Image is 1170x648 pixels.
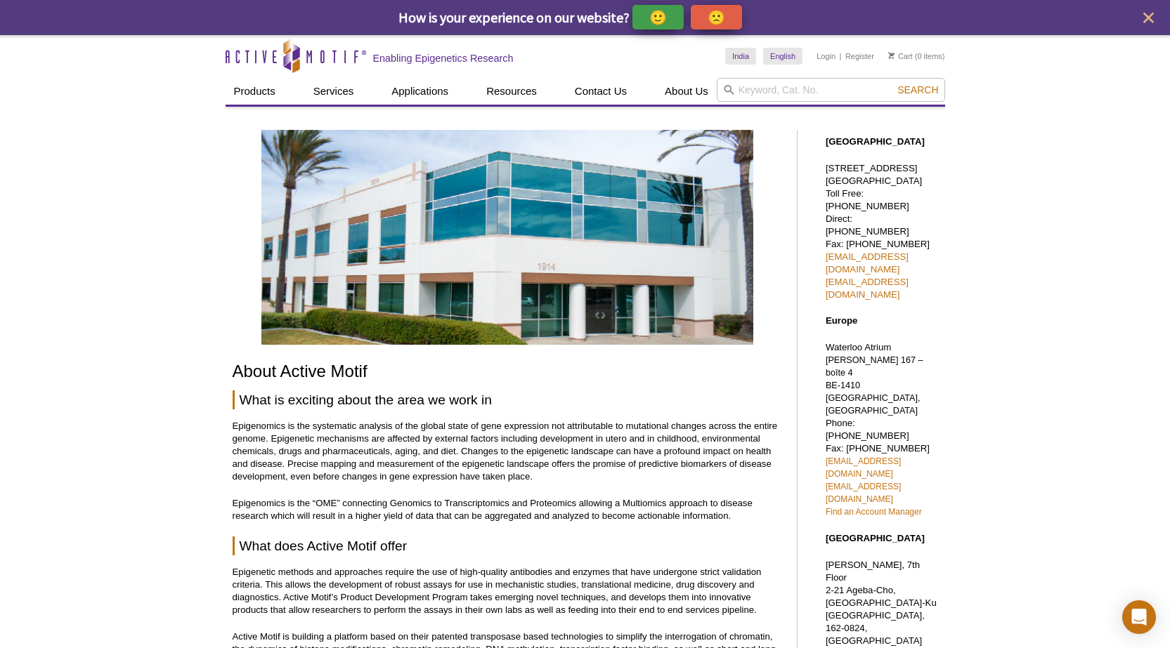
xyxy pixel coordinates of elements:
input: Keyword, Cat. No. [717,78,945,102]
p: Epigenomics is the systematic analysis of the global state of gene expression not attributable to... [233,420,783,483]
a: Resources [478,78,545,105]
strong: [GEOGRAPHIC_DATA] [826,533,925,543]
strong: [GEOGRAPHIC_DATA] [826,136,925,147]
strong: Europe [826,315,857,326]
h1: About Active Motif [233,362,783,383]
a: [EMAIL_ADDRESS][DOMAIN_NAME] [826,482,901,504]
a: Login [817,51,836,61]
a: Find an Account Manager [826,507,922,517]
p: Epigenetic methods and approaches require the use of high-quality antibodies and enzymes that hav... [233,566,783,616]
button: Search [893,84,942,96]
p: 🙂 [649,8,667,26]
p: [STREET_ADDRESS] [GEOGRAPHIC_DATA] Toll Free: [PHONE_NUMBER] Direct: [PHONE_NUMBER] Fax: [PHONE_N... [826,162,938,301]
p: Waterloo Atrium Phone: [PHONE_NUMBER] Fax: [PHONE_NUMBER] [826,341,938,518]
a: About Us [656,78,717,105]
img: Your Cart [888,52,895,59]
span: [PERSON_NAME] 167 – boîte 4 BE-1410 [GEOGRAPHIC_DATA], [GEOGRAPHIC_DATA] [826,355,923,416]
a: [EMAIL_ADDRESS][DOMAIN_NAME] [826,277,909,300]
a: [EMAIL_ADDRESS][DOMAIN_NAME] [826,251,909,275]
a: Contact Us [566,78,635,105]
a: Cart [888,51,913,61]
a: English [763,48,802,65]
h2: Enabling Epigenetics Research [373,52,514,65]
div: Open Intercom Messenger [1122,600,1156,634]
a: India [725,48,756,65]
a: Register [845,51,874,61]
p: Epigenomics is the “OME” connecting Genomics to Transcriptomics and Proteomics allowing a Multiom... [233,497,783,522]
li: | [840,48,842,65]
h2: What does Active Motif offer [233,536,783,555]
span: Search [897,84,938,95]
a: [EMAIL_ADDRESS][DOMAIN_NAME] [826,456,901,479]
p: 🙁 [708,8,725,26]
a: Services [305,78,363,105]
a: Applications [383,78,457,105]
a: Products [226,78,284,105]
h2: What is exciting about the area we work in [233,390,783,409]
button: close [1140,9,1157,27]
span: How is your experience on our website? [398,8,630,26]
li: (0 items) [888,48,945,65]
